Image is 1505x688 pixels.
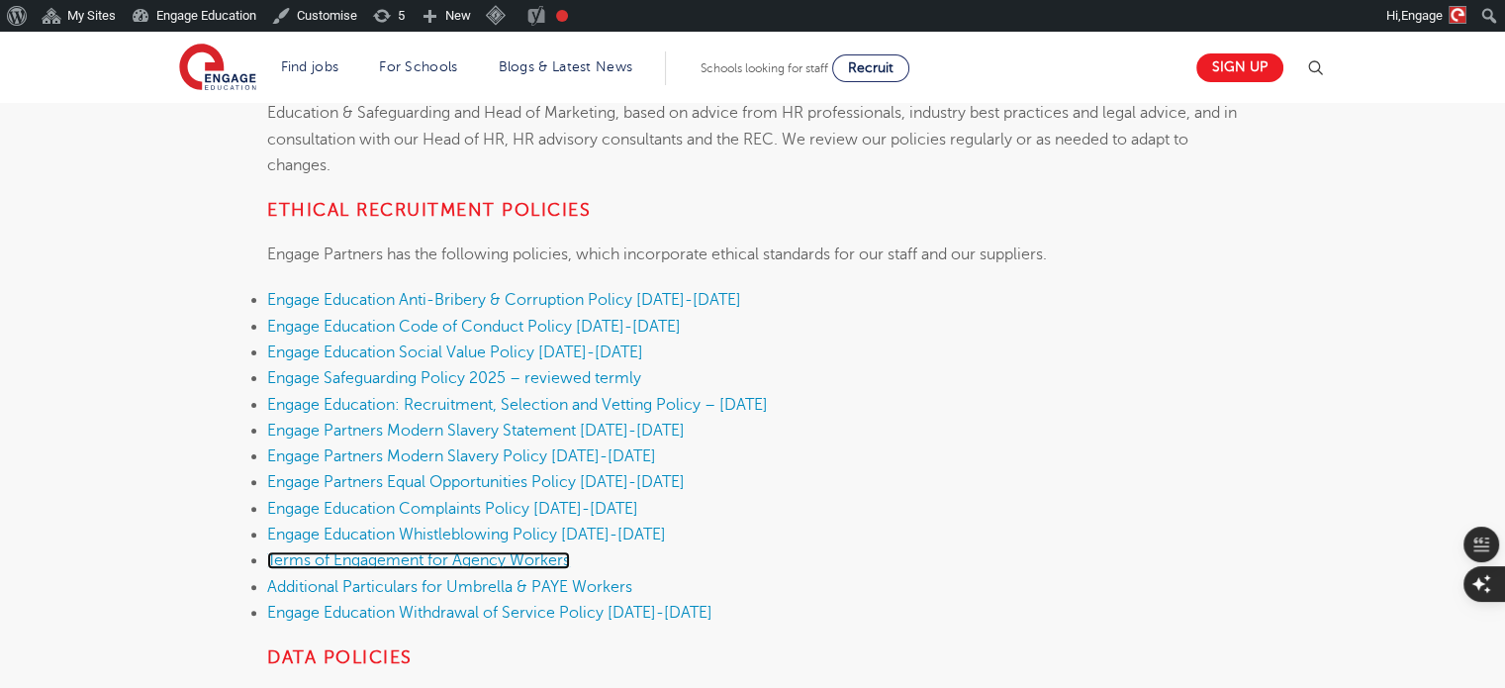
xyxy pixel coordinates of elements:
[1196,53,1283,82] a: Sign up
[267,500,638,518] a: Engage Education Complaints Policy [DATE]-[DATE]
[267,447,656,465] a: Engage Partners Modern Slavery Policy [DATE]-[DATE]
[267,551,570,569] a: Terms of Engagement for Agency Workers
[499,59,633,74] a: Blogs & Latest News
[267,473,685,491] a: Engage Partners Equal Opportunities Policy [DATE]-[DATE]
[267,242,1238,267] p: Engage Partners has the following policies, which incorporate ethical standards for our staff and...
[267,526,666,543] a: Engage Education Whistleblowing Policy [DATE]-[DATE]
[701,61,828,75] span: Schools looking for staff
[1401,8,1443,23] span: Engage
[267,396,768,414] a: Engage Education: Recruitment, Selection and Vetting Policy – [DATE]
[379,59,457,74] a: For Schools
[179,44,256,93] img: Engage Education
[267,369,641,387] a: Engage Safeguarding Policy 2025 – reviewed termly
[848,60,894,75] span: Recruit
[267,318,681,336] a: Engage Education Code of Conduct Policy [DATE]-[DATE]
[267,291,741,309] a: Engage Education Anti-Bribery & Corruption Policy [DATE]-[DATE]
[267,578,632,596] a: Additional Particulars for Umbrella & PAYE Workers
[267,422,685,440] a: Engage Partners Modern Slavery Statement [DATE]-[DATE]
[267,604,712,622] a: Engage Education Withdrawal of Service Policy [DATE]-[DATE]
[556,10,568,22] div: Needs improvement
[267,344,643,361] a: Engage Education Social Value Policy [DATE]-[DATE]
[267,200,591,220] strong: ETHICAL RECRUITMENT POLICIES
[832,54,909,82] a: Recruit
[267,647,413,667] strong: Data Policies
[267,74,1238,178] p: Engage Partners’ policies are established by our senior leadership team, which includes our CEO, ...
[281,59,339,74] a: Find jobs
